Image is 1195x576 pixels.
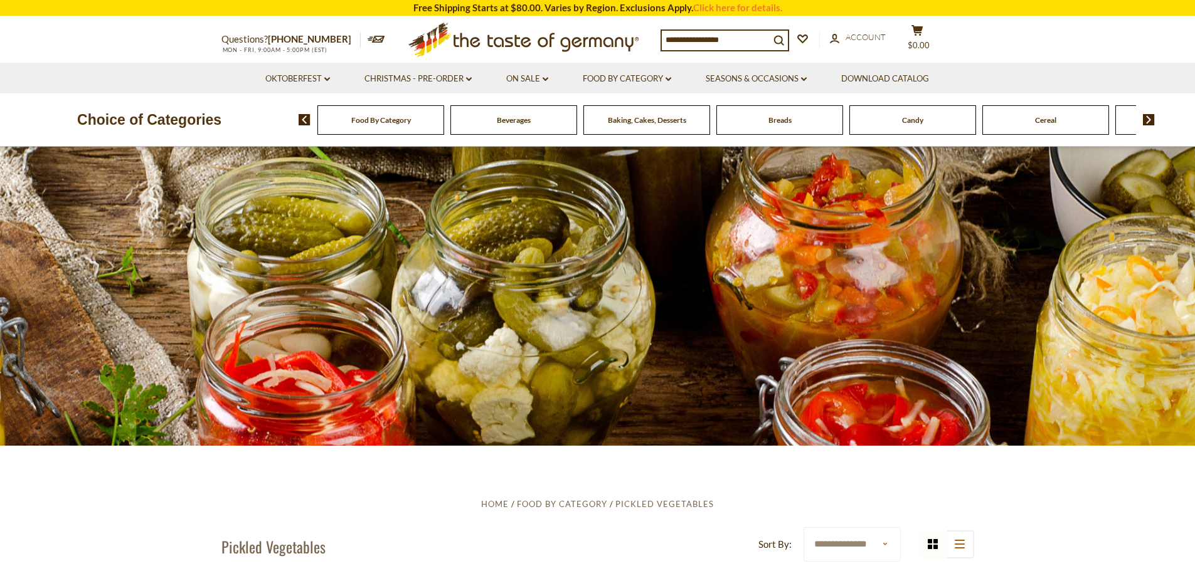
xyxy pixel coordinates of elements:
a: Download Catalog [841,72,929,86]
a: Food By Category [351,115,411,125]
a: Seasons & Occasions [706,72,807,86]
button: $0.00 [899,24,937,56]
a: Breads [768,115,792,125]
span: MON - FRI, 9:00AM - 5:00PM (EST) [221,46,328,53]
a: Cereal [1035,115,1056,125]
a: Christmas - PRE-ORDER [364,72,472,86]
a: On Sale [506,72,548,86]
img: previous arrow [299,114,311,125]
a: Beverages [497,115,531,125]
a: Account [830,31,886,45]
a: Candy [902,115,923,125]
a: Food By Category [517,499,607,509]
a: Home [481,499,509,509]
h1: Pickled Vegetables [221,537,326,556]
a: Food By Category [583,72,671,86]
a: Baking, Cakes, Desserts [608,115,686,125]
a: Oktoberfest [265,72,330,86]
img: next arrow [1143,114,1155,125]
p: Questions? [221,31,361,48]
span: Account [846,32,886,42]
label: Sort By: [758,537,792,552]
a: [PHONE_NUMBER] [268,33,351,45]
a: Click here for details. [693,2,782,13]
span: $0.00 [908,40,930,50]
a: Pickled Vegetables [615,499,714,509]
